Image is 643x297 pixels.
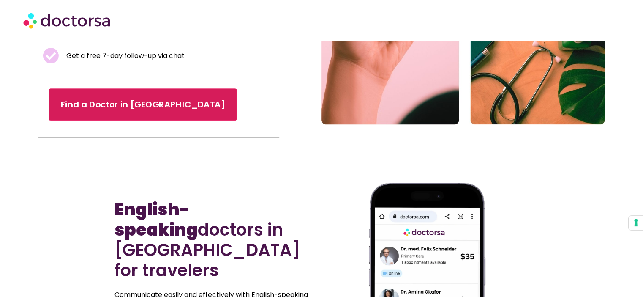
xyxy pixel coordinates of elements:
b: English-speaking [114,198,198,242]
span: Get a free 7-day follow-up via chat [64,50,185,62]
a: Find a Doctor in [GEOGRAPHIC_DATA] [49,88,237,121]
span: Find a Doctor in [GEOGRAPHIC_DATA] [61,99,225,111]
button: Your consent preferences for tracking technologies [629,216,643,230]
h2: doctors in [GEOGRAPHIC_DATA] for travelers [114,199,317,280]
